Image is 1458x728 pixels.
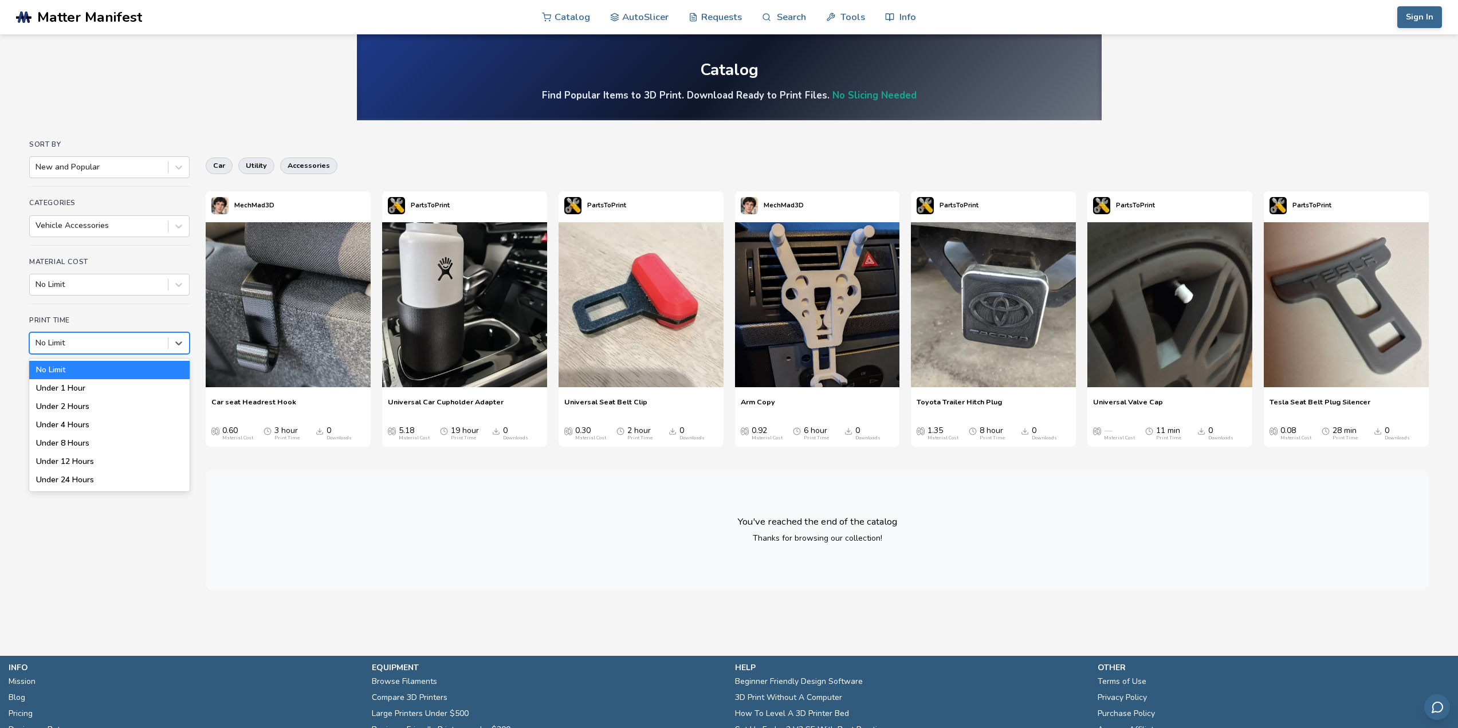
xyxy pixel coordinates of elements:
span: Average Cost [388,426,396,435]
a: How To Level A 3D Printer Bed [735,706,849,722]
a: Terms of Use [1098,674,1146,690]
img: PartsToPrint's profile [388,197,405,214]
a: PartsToPrint's profilePartsToPrint [1087,191,1161,220]
img: PartsToPrint's profile [564,197,581,214]
span: Average Print Time [1322,426,1330,435]
div: Print Time [451,435,476,441]
p: PartsToPrint [587,199,626,211]
span: Average Cost [917,426,925,435]
a: Universal Car Cupholder Adapter [388,398,504,415]
div: 8 hour [980,426,1005,441]
div: Under 4 Hours [29,416,190,434]
p: PartsToPrint [411,199,450,211]
div: No Limit [29,361,190,379]
div: 0 [1208,426,1233,441]
div: Material Cost [1280,435,1311,441]
input: No Limit [36,280,38,289]
span: Average Cost [741,426,749,435]
img: PartsToPrint's profile [917,197,934,214]
p: other [1098,662,1449,674]
div: Under 12 Hours [29,452,190,471]
div: Material Cost [399,435,430,441]
span: Average Print Time [969,426,977,435]
div: Material Cost [222,435,253,441]
div: 0 [327,426,352,441]
a: MechMad3D's profileMechMad3D [206,191,280,220]
div: 0.30 [575,426,606,441]
a: No Slicing Needed [832,89,917,102]
span: Average Cost [564,426,572,435]
div: 28 min [1333,426,1358,441]
div: Print Time [1156,435,1181,441]
a: PartsToPrint's profilePartsToPrint [1264,191,1337,220]
div: Print Time [804,435,829,441]
p: help [735,662,1087,674]
span: Downloads [492,426,500,435]
a: Toyota Trailer Hitch Plug [917,398,1002,415]
p: MechMad3D [234,199,274,211]
div: 1.35 [928,426,958,441]
span: Average Print Time [440,426,448,435]
div: Downloads [327,435,352,441]
span: Downloads [1021,426,1029,435]
div: Material Cost [575,435,606,441]
span: Average Cost [1270,426,1278,435]
a: Universal Seat Belt Clip [564,398,647,415]
p: PartsToPrint [1116,199,1155,211]
span: Average Print Time [793,426,801,435]
div: 0.08 [1280,426,1311,441]
a: Mission [9,674,36,690]
div: 3 hour [274,426,300,441]
a: Blog [9,690,25,706]
div: Downloads [855,435,881,441]
a: Tesla Seat Belt Plug Silencer [1270,398,1370,415]
a: Browse Filaments [372,674,437,690]
a: MechMad3D's profileMechMad3D [735,191,809,220]
div: 0 [855,426,881,441]
p: Thanks for browsing our collection! [703,532,932,544]
p: MechMad3D [764,199,804,211]
button: utility [238,158,274,174]
div: Catalog [700,61,759,79]
p: equipment [372,662,724,674]
img: MechMad3D's profile [741,197,758,214]
a: Arm Copy [741,398,775,415]
div: Downloads [1208,435,1233,441]
p: info [9,662,360,674]
a: Large Printers Under $500 [372,706,469,722]
div: Print Time [980,435,1005,441]
button: car [206,158,233,174]
h4: Find Popular Items to 3D Print. Download Ready to Print Files. [542,89,917,102]
p: PartsToPrint [1292,199,1331,211]
span: Car seat Headrest Hook [211,398,296,415]
div: 0 [1032,426,1057,441]
input: No LimitNo LimitUnder 1 HourUnder 2 HoursUnder 4 HoursUnder 8 HoursUnder 12 HoursUnder 24 Hours [36,339,38,348]
div: Material Cost [928,435,958,441]
div: 5.18 [399,426,430,441]
img: MechMad3D's profile [211,197,229,214]
div: 0.60 [222,426,253,441]
span: Matter Manifest [37,9,142,25]
p: PartsToPrint [940,199,978,211]
div: Material Cost [1104,435,1135,441]
div: Print Time [627,435,653,441]
a: Beginner Friendly Design Software [735,674,863,690]
h4: Print Time [29,316,190,324]
a: PartsToPrint's profilePartsToPrint [911,191,984,220]
div: Material Cost [752,435,783,441]
div: 6 hour [804,426,829,441]
span: Average Cost [211,426,219,435]
a: Universal Valve Cap [1093,398,1163,415]
img: PartsToPrint's profile [1093,197,1110,214]
div: Downloads [1385,435,1410,441]
h4: Material Cost [29,258,190,266]
button: Sign In [1397,6,1442,28]
span: Average Print Time [616,426,624,435]
span: Downloads [1197,426,1205,435]
a: Purchase Policy [1098,706,1155,722]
